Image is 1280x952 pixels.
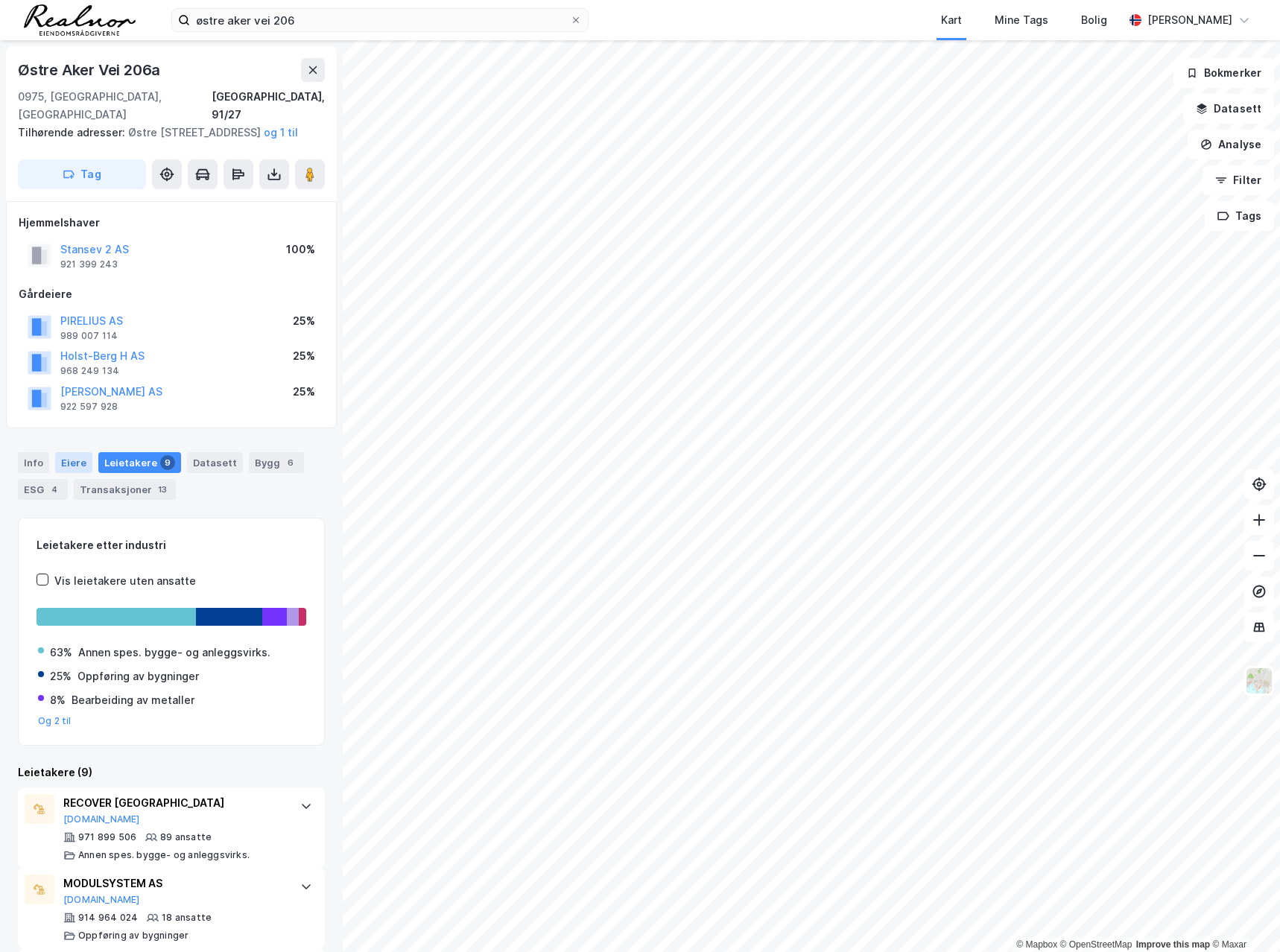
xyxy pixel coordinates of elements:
button: [DOMAIN_NAME] [63,894,140,906]
div: [PERSON_NAME] [1147,11,1232,29]
div: Leietakere [98,452,181,473]
div: Annen spes. bygge- og anleggsvirks. [78,644,270,661]
div: Datasett [187,452,243,473]
div: 89 ansatte [160,831,212,843]
div: 13 [155,482,170,497]
div: 25% [293,312,315,330]
button: [DOMAIN_NAME] [63,813,140,825]
a: Mapbox [1016,939,1057,950]
div: Østre Aker Vei 206a [18,58,163,82]
div: 914 964 024 [78,912,138,924]
div: 0975, [GEOGRAPHIC_DATA], [GEOGRAPHIC_DATA] [18,88,212,124]
div: Oppføring av bygninger [77,667,199,685]
div: ESG [18,479,68,500]
div: Eiere [55,452,92,473]
div: 9 [160,455,175,470]
div: Leietakere etter industri [37,536,306,554]
img: realnor-logo.934646d98de889bb5806.png [24,4,136,36]
div: [GEOGRAPHIC_DATA], 91/27 [212,88,325,124]
div: Bearbeiding av metaller [72,691,194,709]
span: Tilhørende adresser: [18,126,128,139]
button: Tag [18,159,146,189]
a: Improve this map [1136,939,1210,950]
div: 921 399 243 [60,258,118,270]
div: Annen spes. bygge- og anleggsvirks. [78,849,250,861]
button: Datasett [1183,94,1274,124]
div: 25% [50,667,72,685]
div: 8% [50,691,66,709]
button: Tags [1205,201,1274,231]
div: 4 [47,482,62,497]
div: 6 [283,455,298,470]
div: 989 007 114 [60,330,118,342]
div: Kart [941,11,962,29]
div: Bygg [249,452,304,473]
div: 968 249 134 [60,365,119,377]
div: Vis leietakere uten ansatte [54,572,196,590]
input: Søk på adresse, matrikkel, gårdeiere, leietakere eller personer [190,9,570,31]
div: MODULSYSTEM AS [63,875,285,892]
div: Mine Tags [995,11,1048,29]
div: 63% [50,644,72,661]
div: 922 597 928 [60,401,118,413]
div: Østre [STREET_ADDRESS] [18,124,313,142]
button: Og 2 til [38,715,72,727]
button: Bokmerker [1173,58,1274,88]
div: Leietakere (9) [18,764,325,781]
div: 971 899 506 [78,831,136,843]
div: Bolig [1081,11,1107,29]
div: 18 ansatte [162,912,212,924]
div: Info [18,452,49,473]
div: Transaksjoner [74,479,176,500]
div: 25% [293,383,315,401]
div: Hjemmelshaver [19,214,324,232]
div: Gårdeiere [19,285,324,303]
div: Oppføring av bygninger [78,930,188,942]
div: 100% [286,241,315,258]
a: OpenStreetMap [1060,939,1132,950]
img: Z [1245,667,1273,695]
iframe: Chat Widget [1205,880,1280,952]
div: Kontrollprogram for chat [1205,880,1280,952]
button: Analyse [1188,130,1274,159]
div: RECOVER [GEOGRAPHIC_DATA] [63,794,285,812]
div: 25% [293,347,315,365]
button: Filter [1203,165,1274,195]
